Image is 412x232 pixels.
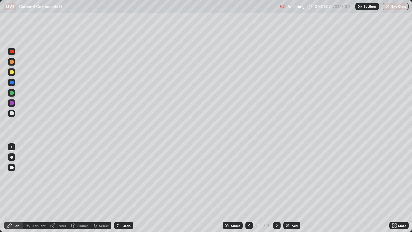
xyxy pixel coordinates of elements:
div: 3 [267,223,270,228]
div: Shapes [77,224,88,227]
div: Pen [14,224,19,227]
div: Eraser [57,224,66,227]
div: Select [99,224,109,227]
img: class-settings-icons [357,4,362,9]
div: Add [292,224,298,227]
div: Undo [123,224,131,227]
img: recording.375f2c34.svg [280,4,285,9]
div: Highlight [32,224,46,227]
button: End Class [383,3,409,10]
img: add-slide-button [285,223,290,228]
p: LIVE [6,4,14,9]
img: end-class-cross [385,4,390,9]
div: 3 [256,224,262,227]
div: More [398,224,406,227]
p: Recording [286,4,304,9]
div: Slides [231,224,240,227]
div: / [263,224,265,227]
p: Settings [364,5,376,8]
p: Carbonyl Compounds 18 [19,4,62,9]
